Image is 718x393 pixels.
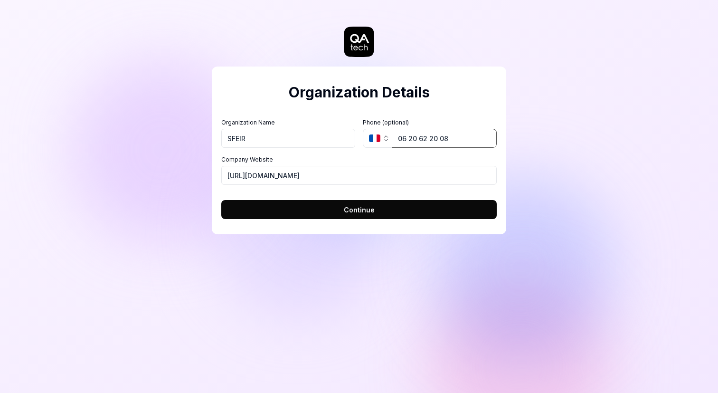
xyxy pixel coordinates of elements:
label: Company Website [221,155,497,164]
h2: Organization Details [221,82,497,103]
button: Continue [221,200,497,219]
input: https:// [221,166,497,185]
span: Continue [344,205,375,215]
label: Phone (optional) [363,118,497,127]
label: Organization Name [221,118,355,127]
